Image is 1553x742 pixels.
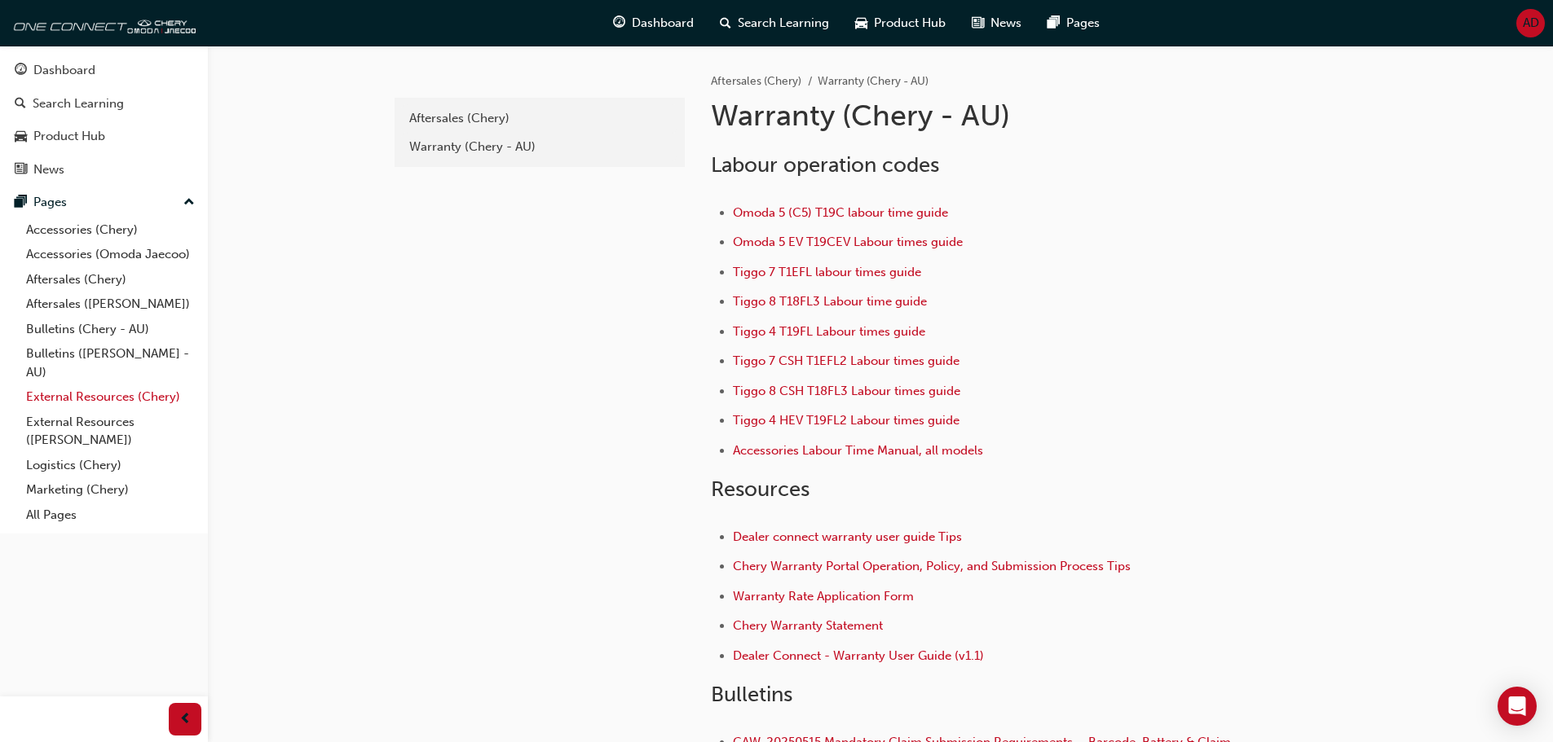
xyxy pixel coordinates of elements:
a: Bulletins ([PERSON_NAME] - AU) [20,341,201,384]
span: AD [1523,14,1539,33]
div: Search Learning [33,94,124,113]
span: Labour operation codes [711,152,939,178]
a: Accessories Labour Time Manual, all models [733,443,983,458]
a: Chery Warranty Statement [733,618,883,633]
span: Search Learning [738,14,829,33]
a: Omoda 5 (C5) T19C labour time guide [733,205,948,220]
div: Open Intercom Messenger [1498,687,1537,726]
a: Product Hub [7,121,201,151]
a: Tiggo 7 T1EFL labour times guide [733,265,921,279]
a: Logistics (Chery) [20,453,201,478]
a: Search Learning [7,89,201,119]
a: External Resources ([PERSON_NAME]) [20,410,201,453]
span: search-icon [720,13,731,33]
span: car-icon [15,130,27,144]
a: guage-iconDashboard [600,7,707,40]
a: search-iconSearch Learning [707,7,842,40]
a: News [7,155,201,185]
span: guage-icon [613,13,625,33]
img: oneconnect [8,7,196,39]
a: Omoda 5 EV T19CEV Labour times guide [733,235,963,249]
a: Dashboard [7,55,201,86]
a: Tiggo 8 CSH T18FL3 Labour times guide [733,384,960,398]
a: Aftersales (Chery) [401,104,678,133]
span: news-icon [15,163,27,178]
button: AD [1516,9,1545,37]
span: Product Hub [874,14,946,33]
a: Bulletins (Chery - AU) [20,317,201,342]
a: Marketing (Chery) [20,477,201,503]
a: pages-iconPages [1035,7,1113,40]
li: Warranty (Chery - AU) [818,72,929,91]
a: Dealer Connect - Warranty User Guide (v1.1) [733,648,984,663]
span: Bulletins [711,682,792,707]
div: Dashboard [33,61,95,80]
span: Resources [711,476,810,502]
button: DashboardSearch LearningProduct HubNews [7,52,201,187]
a: All Pages [20,503,201,528]
button: Pages [7,187,201,217]
a: car-iconProduct Hub [842,7,959,40]
a: Accessories (Omoda Jaecoo) [20,242,201,267]
span: search-icon [15,97,26,112]
span: prev-icon [179,709,192,730]
a: Aftersales (Chery) [20,267,201,292]
a: Warranty Rate Application Form [733,589,914,604]
a: Warranty (Chery - AU) [401,133,678,161]
div: Pages [33,193,67,212]
span: pages-icon [15,195,27,210]
div: News [33,160,64,179]
a: Tiggo 8 T18FL3 Labour time guide [733,294,927,309]
a: External Resources (Chery) [20,384,201,410]
span: up-icon [183,192,195,213]
a: Tiggo 4 HEV T19FL2 Labour times guide [733,413,960,428]
a: Dealer connect warranty user guide Tips [733,529,962,544]
span: pages-icon [1048,13,1060,33]
span: Pages [1066,14,1100,33]
span: news-icon [972,13,984,33]
a: Aftersales (Chery) [711,74,801,88]
span: Dashboard [632,14,694,33]
div: Warranty (Chery - AU) [409,138,670,156]
span: News [990,14,1021,33]
span: guage-icon [15,64,27,78]
div: Aftersales (Chery) [409,109,670,128]
a: Tiggo 7 CSH T1EFL2 Labour times guide [733,353,960,368]
a: Chery Warranty Portal Operation, Policy, and Submission Process Tips [733,559,1131,573]
a: Accessories (Chery) [20,217,201,243]
a: news-iconNews [959,7,1035,40]
a: Aftersales ([PERSON_NAME]) [20,292,201,317]
h1: Warranty (Chery - AU) [711,98,1246,134]
span: car-icon [855,13,867,33]
a: Tiggo 4 T19FL Labour times guide [733,324,925,339]
div: Product Hub [33,127,105,146]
